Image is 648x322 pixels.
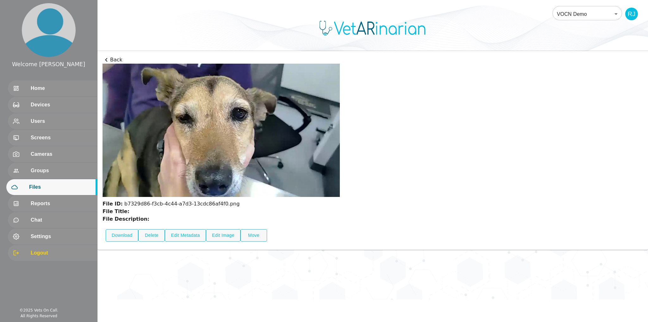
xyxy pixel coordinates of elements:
div: Files [6,179,97,195]
img: Logo [316,20,430,36]
div: Chat [8,212,97,228]
div: Groups [8,163,97,179]
div: © 2025 Vets On Call. [19,307,58,313]
span: Logout [31,249,92,257]
span: Screens [31,134,92,142]
span: Settings [31,233,92,240]
span: Reports [31,200,92,207]
span: Cameras [31,150,92,158]
div: Devices [8,97,97,113]
div: All Rights Reserved [21,313,57,319]
div: VOCN Demo [552,5,622,23]
div: Users [8,113,97,129]
span: Home [31,85,92,92]
div: Home [8,80,97,96]
div: Logout [8,245,97,261]
div: Settings [8,229,97,244]
span: Devices [31,101,92,109]
img: profile.png [22,3,76,57]
div: Reports [8,196,97,212]
span: Files [29,183,92,191]
div: Welcome [PERSON_NAME] [12,60,85,68]
div: Cameras [8,146,97,162]
div: Screens [8,130,97,146]
div: RJ [625,8,638,20]
span: Users [31,117,92,125]
span: Groups [31,167,92,174]
span: Chat [31,216,92,224]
